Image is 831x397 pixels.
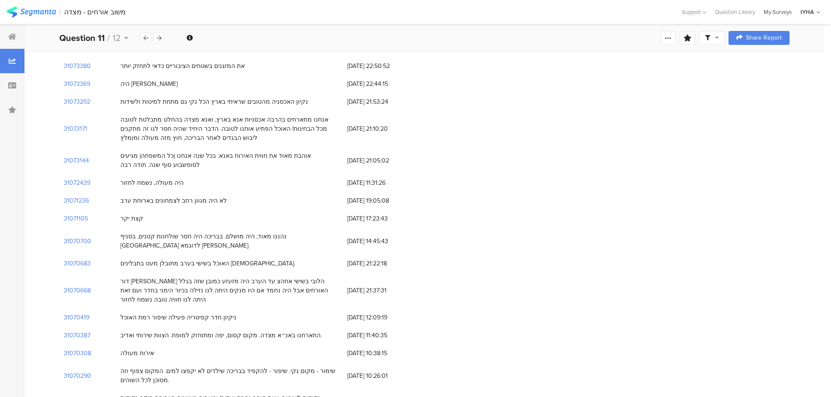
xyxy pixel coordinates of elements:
[120,151,339,170] div: אוהבת מאוד את חווית האירוח באנא. בכל שנה אנחנו )כל המשפחה( מגיעים לסופשבוע סוף שנה. תודה רבה
[120,97,308,106] div: נקיון האכסניה מהטובים שראיתי בארץ הכל נקי גם מתחת למיטות ולשידות
[120,196,227,205] div: לא היה מגוון רחב לצמחונים בארוחת ערב
[347,237,417,246] span: [DATE] 14:45:43
[347,371,417,380] span: [DATE] 10:26:01
[64,286,91,295] section: 31070668
[347,156,417,165] span: [DATE] 21:05:02
[347,61,417,71] span: [DATE] 22:50:52
[347,214,417,223] span: [DATE] 17:23:43
[120,232,339,250] div: נהננו מאוד, היה מושלם. בבריכה היה חסר שולחנות קטנים, בסניף [GEOGRAPHIC_DATA] לדוגמא [PERSON_NAME].
[347,286,417,295] span: [DATE] 21:37:31
[64,196,89,205] section: 31071236
[347,259,417,268] span: [DATE] 21:22:18
[64,313,89,322] section: 31070419
[64,8,126,16] div: משוב אורחים - מצדה
[120,349,154,358] div: אירוח מעולה
[64,371,91,380] section: 31070290
[347,79,417,88] span: [DATE] 22:44:15
[347,313,417,322] span: [DATE] 12:09:19
[347,196,417,205] span: [DATE] 19:05:08
[64,124,87,133] section: 31073171
[120,178,184,187] div: היה מעולה, נשמח לחזור
[347,97,417,106] span: [DATE] 21:53:24
[113,31,121,44] span: 12
[64,79,90,88] section: 31073369
[107,31,110,44] span: /
[120,115,339,143] div: אנחנו מתארחים בהרבה אכסניות אנא בארץ, ואנא מצדה בהחלט מתבלטת לטובה מכל הבחינות! האוכל הפתיע אותנו...
[64,237,91,246] section: 31070700
[347,331,417,340] span: [DATE] 11:40:35
[347,349,417,358] span: [DATE] 10:38:15
[64,178,90,187] section: 31072439
[682,5,706,19] div: Support
[120,61,245,71] div: את המזגנים בשטחים הציבוריים כדאי לתחזק יותר
[59,7,61,17] div: |
[64,259,91,268] section: 31070683
[64,214,88,223] section: 31071105
[7,7,56,17] img: segmanta logo
[800,8,814,16] div: IYHA
[64,156,89,165] section: 31073144
[64,331,90,340] section: 31070387
[64,97,90,106] section: 31073292
[711,8,759,16] a: Question Library
[120,331,322,340] div: התארחנו באנ״א מצדה. מקום קסום, יפה ומתוחזק למופת. הצוות שירותי ואדיב.
[746,35,782,41] span: Share Report
[120,79,178,88] div: היה [PERSON_NAME]
[64,61,91,71] section: 31073380
[120,366,339,385] div: שימור - מקום נקי. שיפור - להקפיד בבריכה שילדים לא יקפצו למים. המקום צפוף וזה מסוכן לכל השוהים.
[64,349,91,358] section: 31070308
[120,313,236,322] div: ניקיון חדר קפיטריה פעילה שיפור רמת האוכל
[347,124,417,133] span: [DATE] 21:10:20
[120,277,339,304] div: דור [PERSON_NAME] הלובי בשישי אחהצ עד הערב היה מזעזע כמובן שזה בגלל האורחים אבל היה נחמד אם היו מ...
[120,214,143,223] div: קצת יקר
[759,8,796,16] a: My Surveys
[59,31,105,44] b: Question 11
[120,259,295,268] div: האוכל בשישי בערב מתובלן מעט בתבלינים [DEMOGRAPHIC_DATA].
[347,178,417,187] span: [DATE] 11:31:26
